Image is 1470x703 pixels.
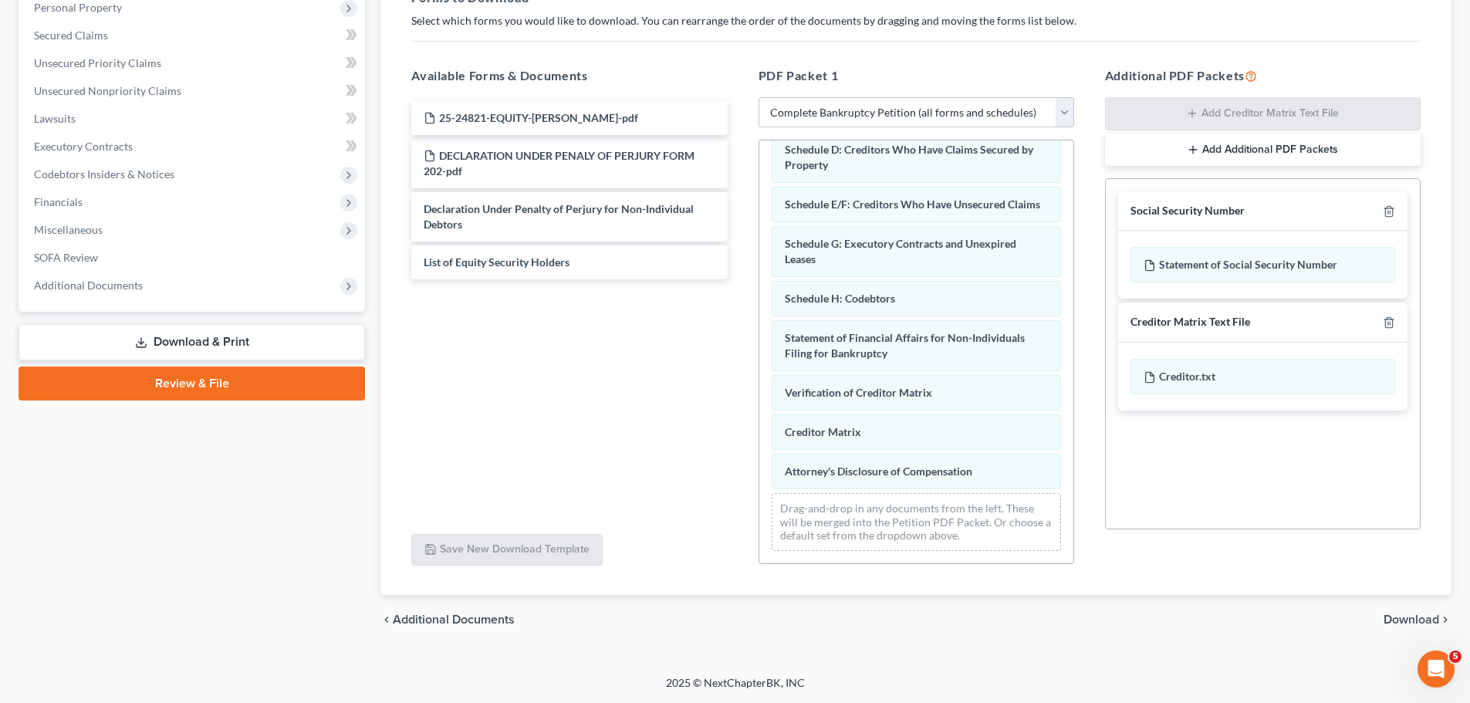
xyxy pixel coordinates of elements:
[34,56,161,69] span: Unsecured Priority Claims
[1105,97,1421,131] button: Add Creditor Matrix Text File
[34,29,108,42] span: Secured Claims
[34,167,174,181] span: Codebtors Insiders & Notices
[34,140,133,153] span: Executory Contracts
[424,149,694,177] span: DECLARATION UNDER PENALY OF PERJURY FORM 202-pdf
[785,292,895,305] span: Schedule H: Codebtors
[22,133,365,161] a: Executory Contracts
[34,223,103,236] span: Miscellaneous
[1105,134,1421,166] button: Add Additional PDF Packets
[393,613,515,626] span: Additional Documents
[1130,247,1395,282] div: Statement of Social Security Number
[34,84,181,97] span: Unsecured Nonpriority Claims
[1130,359,1395,394] div: Creditor.txt
[411,534,603,566] button: Save New Download Template
[785,465,972,478] span: Attorney's Disclosure of Compensation
[785,386,932,399] span: Verification of Creditor Matrix
[34,195,83,208] span: Financials
[785,331,1025,360] span: Statement of Financial Affairs for Non-Individuals Filing for Bankruptcy
[1130,204,1245,218] div: Social Security Number
[759,66,1074,85] h5: PDF Packet 1
[22,244,365,272] a: SOFA Review
[19,324,365,360] a: Download & Print
[439,111,638,124] span: 25-24821-EQUITY-[PERSON_NAME]-pdf
[296,675,1175,703] div: 2025 © NextChapterBK, INC
[785,425,861,438] span: Creditor Matrix
[19,367,365,401] a: Review & File
[424,202,694,231] span: Declaration Under Penalty of Perjury for Non-Individual Debtors
[785,143,1033,171] span: Schedule D: Creditors Who Have Claims Secured by Property
[22,49,365,77] a: Unsecured Priority Claims
[34,112,76,125] span: Lawsuits
[1439,613,1451,626] i: chevron_right
[22,22,365,49] a: Secured Claims
[1384,613,1439,626] span: Download
[34,279,143,292] span: Additional Documents
[424,255,569,269] span: List of Equity Security Holders
[1418,651,1455,688] iframe: Intercom live chat
[785,237,1016,265] span: Schedule G: Executory Contracts and Unexpired Leases
[1449,651,1462,663] span: 5
[22,77,365,105] a: Unsecured Nonpriority Claims
[772,493,1061,551] div: Drag-and-drop in any documents from the left. These will be merged into the Petition PDF Packet. ...
[34,251,98,264] span: SOFA Review
[411,66,727,85] h5: Available Forms & Documents
[34,1,122,14] span: Personal Property
[380,613,515,626] a: chevron_left Additional Documents
[411,13,1421,29] p: Select which forms you would like to download. You can rearrange the order of the documents by dr...
[785,198,1040,211] span: Schedule E/F: Creditors Who Have Unsecured Claims
[380,613,393,626] i: chevron_left
[1384,613,1451,626] button: Download chevron_right
[1130,315,1250,330] div: Creditor Matrix Text File
[1105,66,1421,85] h5: Additional PDF Packets
[22,105,365,133] a: Lawsuits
